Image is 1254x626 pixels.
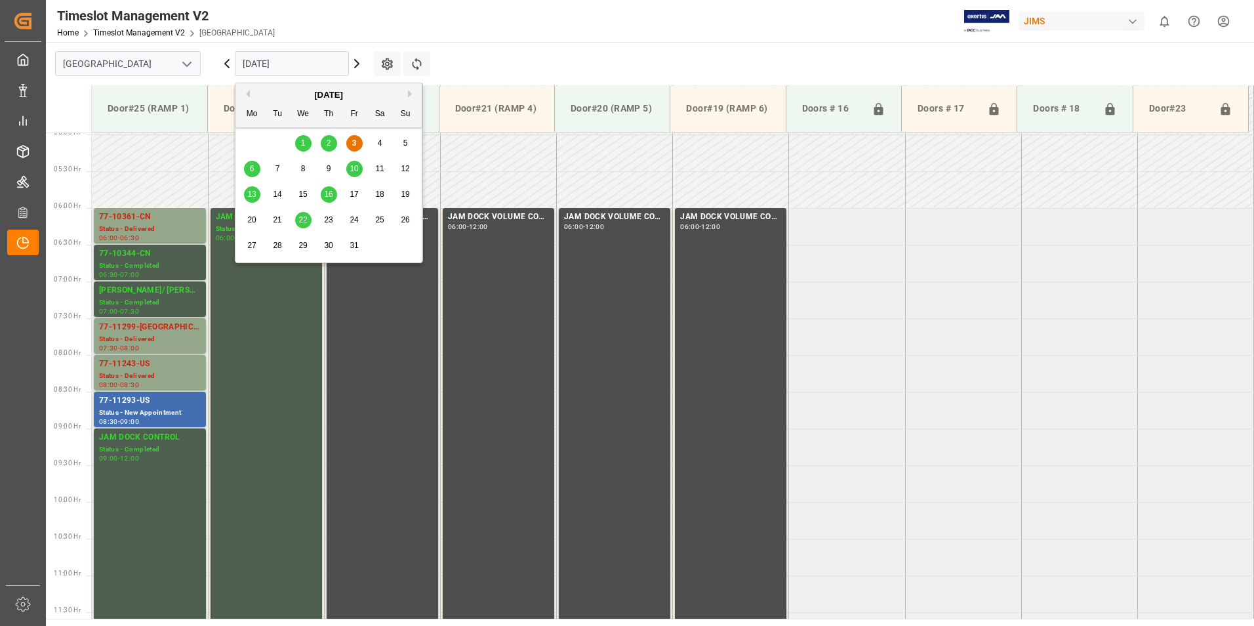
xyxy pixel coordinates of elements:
[120,419,139,425] div: 09:00
[324,190,333,199] span: 16
[1028,96,1097,121] div: Doors # 18
[99,419,118,425] div: 08:30
[403,138,408,148] span: 5
[321,186,337,203] div: Choose Thursday, October 16th, 2025
[54,606,81,614] span: 11:30 Hr
[99,308,118,314] div: 07:00
[469,224,488,230] div: 12:00
[372,212,388,228] div: Choose Saturday, October 25th, 2025
[118,272,120,278] div: -
[680,211,781,224] div: JAM DOCK VOLUME CONTROL
[270,161,286,177] div: Choose Tuesday, October 7th, 2025
[235,51,349,76] input: DD.MM.YYYY
[397,106,414,123] div: Su
[54,496,81,503] span: 10:00 Hr
[448,224,467,230] div: 06:00
[565,96,659,121] div: Door#20 (RAMP 5)
[397,212,414,228] div: Choose Sunday, October 26th, 2025
[99,382,118,388] div: 08:00
[120,235,139,241] div: 06:30
[120,382,139,388] div: 08:30
[54,202,81,209] span: 06:00 Hr
[244,238,260,254] div: Choose Monday, October 27th, 2025
[372,161,388,177] div: Choose Saturday, October 11th, 2025
[54,165,81,173] span: 05:30 Hr
[54,349,81,356] span: 08:00 Hr
[372,135,388,152] div: Choose Saturday, October 4th, 2025
[346,186,363,203] div: Choose Friday, October 17th, 2025
[408,90,416,98] button: Next Month
[54,570,81,577] span: 11:00 Hr
[301,138,306,148] span: 1
[57,28,79,37] a: Home
[54,239,81,246] span: 06:30 Hr
[99,261,201,272] div: Status - Completed
[270,106,286,123] div: Tu
[350,164,358,173] span: 10
[699,224,701,230] div: -
[372,186,388,203] div: Choose Saturday, October 18th, 2025
[321,161,337,177] div: Choose Thursday, October 9th, 2025
[118,308,120,314] div: -
[120,308,139,314] div: 07:30
[54,423,81,430] span: 09:00 Hr
[564,224,583,230] div: 06:00
[244,186,260,203] div: Choose Monday, October 13th, 2025
[216,224,317,235] div: Status - Completed
[118,382,120,388] div: -
[346,135,363,152] div: Choose Friday, October 3rd, 2025
[57,6,275,26] div: Timeslot Management V2
[397,186,414,203] div: Choose Sunday, October 19th, 2025
[99,284,201,297] div: [PERSON_NAME]/ [PERSON_NAME]
[701,224,720,230] div: 12:00
[247,215,256,224] span: 20
[120,345,139,351] div: 08:00
[270,186,286,203] div: Choose Tuesday, October 14th, 2025
[295,161,312,177] div: Choose Wednesday, October 8th, 2025
[216,211,317,224] div: JAM DOCK CONTROL
[1019,12,1144,31] div: JIMS
[401,215,409,224] span: 26
[99,431,201,444] div: JAM DOCK CONTROL
[54,386,81,393] span: 08:30 Hr
[350,241,358,250] span: 31
[1019,9,1150,33] button: JIMS
[247,190,256,199] span: 13
[321,212,337,228] div: Choose Thursday, October 23rd, 2025
[99,272,118,278] div: 06:30
[99,235,118,241] div: 06:00
[298,190,307,199] span: 15
[321,238,337,254] div: Choose Thursday, October 30th, 2025
[583,224,585,230] div: -
[218,96,312,121] div: Door#24 (RAMP 2)
[585,224,604,230] div: 12:00
[244,106,260,123] div: Mo
[235,89,422,102] div: [DATE]
[250,164,254,173] span: 6
[99,345,118,351] div: 07:30
[346,161,363,177] div: Choose Friday, October 10th, 2025
[118,419,120,425] div: -
[346,106,363,123] div: Fr
[324,215,333,224] span: 23
[176,54,196,74] button: open menu
[1179,7,1209,36] button: Help Center
[120,455,139,461] div: 12:00
[99,297,201,308] div: Status - Completed
[99,247,201,261] div: 77-10344-CN
[273,190,281,199] span: 14
[450,96,544,121] div: Door#21 (RAMP 4)
[298,241,307,250] span: 29
[1144,96,1213,121] div: Door#23
[244,212,260,228] div: Choose Monday, October 20th, 2025
[467,224,469,230] div: -
[55,51,201,76] input: Type to search/select
[321,106,337,123] div: Th
[295,212,312,228] div: Choose Wednesday, October 22nd, 2025
[295,238,312,254] div: Choose Wednesday, October 29th, 2025
[321,135,337,152] div: Choose Thursday, October 2nd, 2025
[1150,7,1179,36] button: show 0 new notifications
[54,459,81,467] span: 09:30 Hr
[375,215,384,224] span: 25
[564,211,665,224] div: JAM DOCK VOLUME CONTROL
